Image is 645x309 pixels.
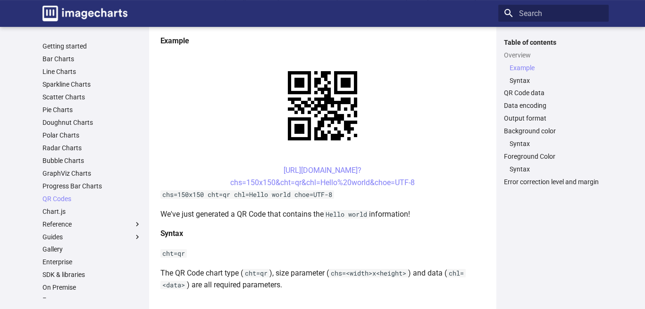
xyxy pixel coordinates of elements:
nav: Foreground Color [504,165,603,173]
a: Syntax [510,76,603,84]
code: chs=<width>x<height> [329,269,408,277]
h4: Syntax [160,228,485,240]
nav: Background color [504,139,603,148]
a: Gallery [42,245,142,253]
p: The QR Code chart type ( ), size parameter ( ) and data ( ) are all required parameters. [160,267,485,291]
code: cht=qr [243,269,269,277]
a: Pie Charts [42,106,142,114]
a: Sparkline Charts [42,80,142,89]
a: Syntax [510,165,603,173]
h4: Example [160,35,485,47]
a: QR Codes [42,195,142,203]
input: Search [498,5,609,22]
a: Scatter Charts [42,93,142,101]
a: On Premise [42,283,142,292]
a: Bubble Charts [42,156,142,165]
a: Line Charts [42,67,142,76]
code: cht=qr [160,249,187,258]
label: Reference [42,220,142,228]
nav: Overview [504,64,603,85]
a: Output format [504,114,603,122]
a: Radar Charts [42,144,142,152]
label: Guides [42,232,142,241]
code: Hello world [324,210,369,219]
a: Image-Charts documentation [39,2,131,25]
a: Polar Charts [42,131,142,139]
a: Getting started [42,42,142,50]
a: [URL][DOMAIN_NAME]?chs=150x150&cht=qr&chl=Hello%20world&choe=UTF-8 [230,166,415,187]
a: Overview [504,51,603,59]
label: Table of contents [498,38,609,47]
a: Foreground Color [504,152,603,161]
a: QR Code data [504,89,603,97]
a: Background color [504,127,603,135]
a: Doughnut Charts [42,118,142,127]
a: Progress Bar Charts [42,182,142,190]
a: Syntax [510,139,603,148]
a: Error correction level and margin [504,178,603,186]
a: GraphViz Charts [42,169,142,178]
a: Errors [42,296,142,304]
img: logo [42,6,127,21]
a: Example [510,64,603,72]
p: We've just generated a QR Code that contains the information! [160,208,485,220]
a: Bar Charts [42,55,142,63]
a: Chart.js [42,207,142,216]
code: chs=150x150 cht=qr chl=Hello world choe=UTF-8 [160,190,334,199]
nav: Table of contents [498,38,609,187]
a: SDK & libraries [42,270,142,279]
a: Enterprise [42,258,142,266]
a: Data encoding [504,101,603,110]
img: chart [271,55,374,157]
